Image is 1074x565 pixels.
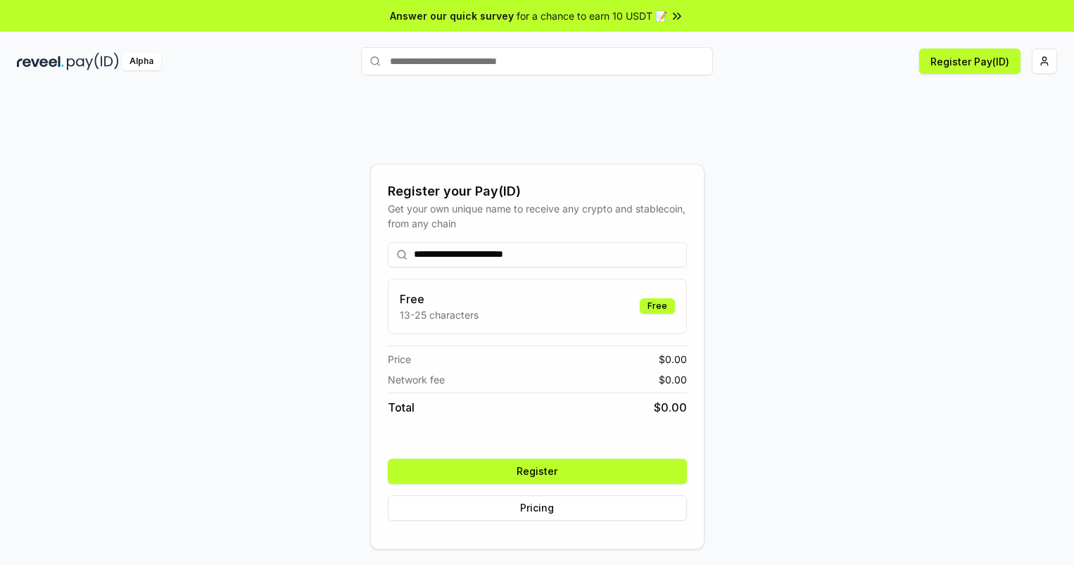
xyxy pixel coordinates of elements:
[400,307,479,322] p: 13-25 characters
[388,182,687,201] div: Register your Pay(ID)
[388,459,687,484] button: Register
[122,53,161,70] div: Alpha
[388,495,687,521] button: Pricing
[67,53,119,70] img: pay_id
[388,399,415,416] span: Total
[388,372,445,387] span: Network fee
[17,53,64,70] img: reveel_dark
[919,49,1021,74] button: Register Pay(ID)
[388,352,411,367] span: Price
[654,399,687,416] span: $ 0.00
[388,201,687,231] div: Get your own unique name to receive any crypto and stablecoin, from any chain
[659,352,687,367] span: $ 0.00
[659,372,687,387] span: $ 0.00
[390,8,514,23] span: Answer our quick survey
[400,291,479,307] h3: Free
[517,8,667,23] span: for a chance to earn 10 USDT 📝
[640,298,675,314] div: Free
